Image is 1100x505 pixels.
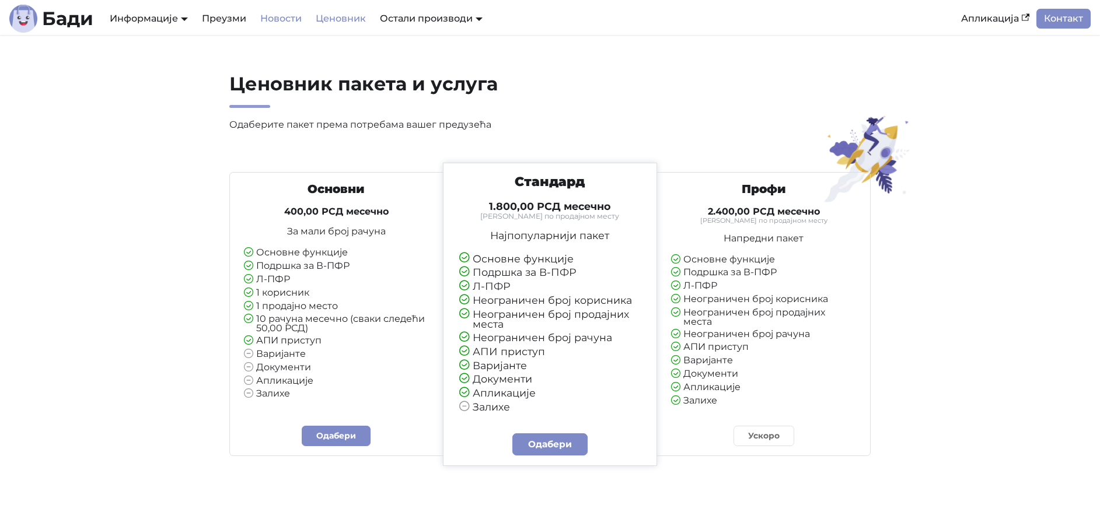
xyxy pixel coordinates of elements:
[671,356,856,366] li: Варијанте
[9,5,37,33] img: Лого
[671,206,856,218] h4: 2.400,00 РСД месечно
[309,9,373,29] a: Ценовник
[195,9,253,29] a: Преузми
[244,182,429,197] h3: Основни
[110,13,188,24] a: Информације
[671,369,856,380] li: Документи
[954,9,1036,29] a: Апликација
[512,433,588,455] a: Одабери
[459,360,641,371] li: Варијанте
[459,174,641,190] h3: Стандард
[1036,9,1091,29] a: Контакт
[459,309,641,329] li: Неограничен број продајних места
[42,9,93,28] b: Бади
[671,383,856,393] li: Апликације
[459,402,641,413] li: Залихе
[244,314,429,333] li: 10 рачуна месечно (сваки следећи 50,00 РСД)
[253,9,309,29] a: Новости
[244,275,429,285] li: Л-ПФР
[459,295,641,306] li: Неограничен број корисника
[671,218,856,224] small: [PERSON_NAME] по продајном месту
[459,254,641,265] li: Основне функције
[671,329,856,340] li: Неограничен број рачуна
[302,426,371,446] a: Одабери
[459,213,641,220] small: [PERSON_NAME] по продајном месту
[229,117,660,132] p: Одаберите пакет према потребама вашег предузећа
[244,206,429,218] h4: 400,00 РСД месечно
[244,261,429,272] li: Подршка за В-ПФР
[244,288,429,299] li: 1 корисник
[671,294,856,305] li: Неограничен број корисника
[380,13,483,24] a: Остали производи
[671,342,856,353] li: АПИ приступ
[244,336,429,346] li: АПИ приступ
[459,281,641,292] li: Л-ПФР
[244,301,429,312] li: 1 продајно место
[244,363,429,373] li: Документи
[244,389,429,399] li: Залихе
[671,308,856,327] li: Неограничен број продајних места
[459,267,641,278] li: Подршка за В-ПФР
[459,332,641,343] li: Неограничен број рачуна
[9,5,93,33] a: ЛогоБади
[671,396,856,406] li: Залихе
[244,376,429,387] li: Апликације
[671,234,856,243] p: Напредни пакет
[244,349,429,360] li: Варијанте
[459,230,641,241] p: Најпопуларнији пакет
[671,182,856,197] h3: Профи
[459,200,641,213] h4: 1.800,00 РСД месечно
[817,115,918,203] img: Ценовник пакета и услуга
[244,227,429,236] p: За мали број рачуна
[671,268,856,278] li: Подршка за В-ПФР
[459,388,641,399] li: Апликације
[229,72,660,108] h2: Ценовник пакета и услуга
[244,248,429,258] li: Основне функције
[459,346,641,357] li: АПИ приступ
[459,374,641,385] li: Документи
[671,255,856,265] li: Основне функције
[671,281,856,292] li: Л-ПФР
